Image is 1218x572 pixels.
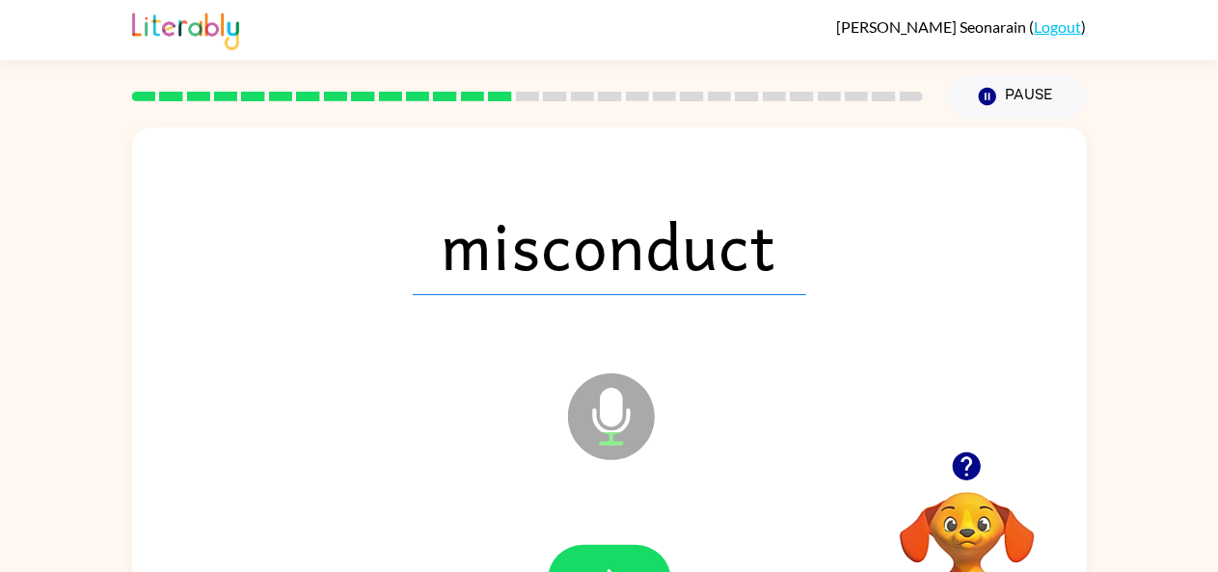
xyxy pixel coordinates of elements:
div: ( ) [837,17,1087,36]
span: misconduct [413,195,806,295]
button: Pause [947,74,1087,119]
a: Logout [1035,17,1082,36]
span: [PERSON_NAME] Seonarain [837,17,1030,36]
img: Literably [132,8,239,50]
